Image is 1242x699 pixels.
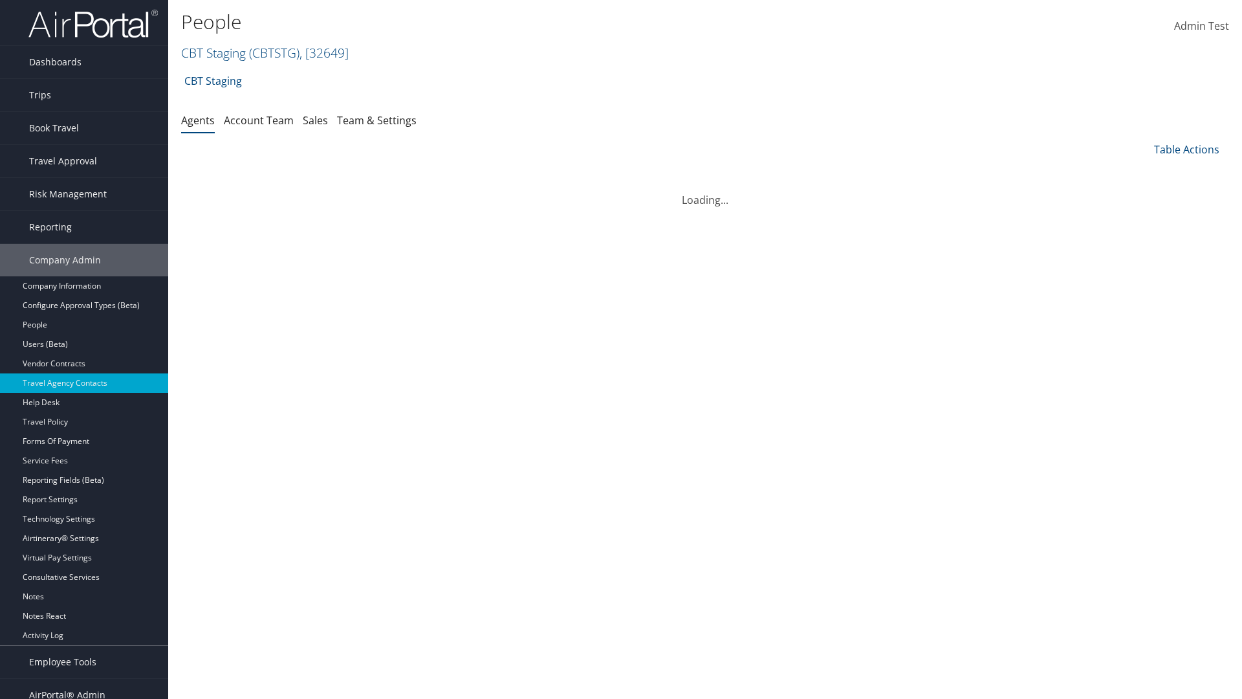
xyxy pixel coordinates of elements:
[303,113,328,128] a: Sales
[181,8,880,36] h1: People
[29,211,72,243] span: Reporting
[181,113,215,128] a: Agents
[181,44,349,61] a: CBT Staging
[29,145,97,177] span: Travel Approval
[29,46,82,78] span: Dashboards
[29,646,96,678] span: Employee Tools
[249,44,300,61] span: ( CBTSTG )
[29,178,107,210] span: Risk Management
[300,44,349,61] span: , [ 32649 ]
[1174,6,1229,47] a: Admin Test
[181,177,1229,208] div: Loading...
[224,113,294,128] a: Account Team
[28,8,158,39] img: airportal-logo.png
[337,113,417,128] a: Team & Settings
[29,79,51,111] span: Trips
[1154,142,1219,157] a: Table Actions
[29,244,101,276] span: Company Admin
[29,112,79,144] span: Book Travel
[184,68,242,94] a: CBT Staging
[1174,19,1229,33] span: Admin Test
